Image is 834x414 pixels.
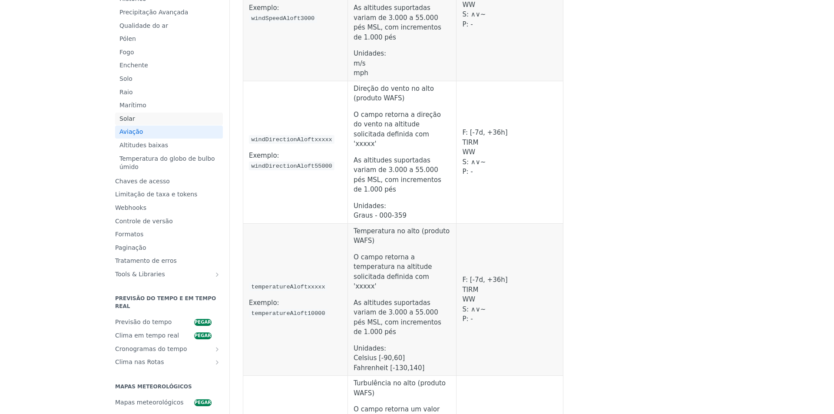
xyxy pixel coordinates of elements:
font: Exemplo: [249,299,279,307]
font: Solar [119,115,135,122]
a: Pólen [115,33,223,46]
font: Unidades: [354,344,386,352]
font: As altitudes suportadas variam de 3.000 a 55.000 pés MSL, com incrementos de 1.000 pés [354,4,441,41]
font: Mapas meteorológicos [115,399,184,406]
font: Temperatura do globo de bulbo úmido [119,155,215,171]
font: Fahrenheit [-130,140] [354,364,424,372]
font: Celsius [-90,60] [354,354,405,362]
a: Controle de versão [111,215,223,228]
font: Exemplo: [249,152,279,159]
a: Precipitação Avançada [115,6,223,19]
font: Tratamento de erros [115,257,177,264]
font: Controle de versão [115,218,173,225]
a: Cronogramas do tempoMostrar subpáginas para Cronogramas do Tempo [111,343,223,356]
font: Exemplo: [249,4,279,12]
a: Aviação [115,126,223,139]
a: Previsão do tempopegar [111,316,223,329]
font: P: - [462,168,473,176]
a: Enchente [115,59,223,72]
font: Unidades: [354,50,386,57]
font: Previsão do tempo [115,318,172,325]
font: Raio [119,89,132,96]
font: S: ∧∨~ [462,10,486,18]
a: Mapas meteorológicospegar [111,396,223,409]
a: Limitação de taxa e tokens [111,188,223,201]
a: Webhooks [111,202,223,215]
font: Cronogramas do tempo [115,345,187,352]
font: mph [354,69,368,77]
a: Clima em tempo realpegar [111,329,223,342]
font: Temperatura no alto (produto WAFS) [354,227,450,245]
font: pegar [195,400,211,405]
font: Mapas meteorológicos [115,384,192,390]
font: pegar [195,320,211,325]
font: Marítimo [119,102,146,109]
span: temperatureAloft10000 [251,310,325,316]
span: Tools & Libraries [115,270,212,279]
span: windSpeedAloft3000 [251,15,314,22]
font: Clima nas Rotas [115,358,164,365]
a: Chaves de acesso [111,175,223,188]
font: TIRM [462,286,478,294]
font: pegar [195,333,211,338]
a: Altitudes baixas [115,139,223,152]
a: Formatos [111,228,223,241]
font: Direção do vento no alto (produto WAFS) [354,85,434,103]
font: Fogo [119,49,134,56]
a: Solo [115,73,223,86]
font: Aviação [119,128,143,135]
font: m/s [354,60,365,67]
font: Formatos [115,231,143,238]
a: Fogo [115,46,223,59]
font: F: [-7d, +36h] [462,129,507,136]
font: O campo retorna a direção do vento na altitude solicitada definida com 'xxxxx' [354,111,441,148]
a: Marítimo [115,99,223,112]
font: As altitudes suportadas variam de 3.000 a 55.000 pés MSL, com incrementos de 1.000 pés [354,156,441,194]
font: Pólen [119,35,136,42]
button: Mostrar subpáginas para Clima em Rotas [214,359,221,366]
span: temperatureAloftxxxxx [251,284,325,290]
a: Qualidade do ar [115,20,223,33]
font: Turbulência no alto (produto WAFS) [354,379,446,397]
font: Unidades: [354,202,386,210]
font: As altitudes suportadas variam de 3.000 a 55.000 pés MSL, com incrementos de 1.000 pés [354,299,441,336]
font: Graus - 000-359 [354,212,407,219]
font: Limitação de taxa e tokens [115,191,197,198]
a: Tratamento de erros [111,255,223,268]
font: Qualidade do ar [119,22,168,29]
font: S: ∧∨~ [462,305,486,313]
font: O campo retorna a temperatura na altitude solicitada definida com 'xxxxx' [354,253,432,291]
button: Mostrar subpáginas para Cronogramas do Tempo [214,346,221,353]
font: Enchente [119,62,148,69]
font: WW [462,148,475,156]
font: Previsão do tempo e em tempo real [115,295,216,309]
font: P: - [462,315,473,323]
button: Show subpages for Tools & Libraries [214,271,221,278]
font: WW [462,295,475,303]
a: Solar [115,113,223,126]
font: Solo [119,75,132,82]
font: Paginação [115,244,146,251]
font: P: - [462,20,473,28]
font: TIRM [462,139,478,146]
a: Clima nas RotasMostrar subpáginas para Clima em Rotas [111,356,223,369]
span: windDirectionAloft55000 [251,162,332,169]
font: Precipitação Avançada [119,9,188,16]
a: Paginação [111,242,223,255]
span: windDirectionAloftxxxxx [251,136,332,142]
font: Altitudes baixas [119,142,168,149]
font: Chaves de acesso [115,178,170,185]
font: F: [-7d, +36h] [462,276,507,284]
a: Raio [115,86,223,99]
font: Webhooks [115,204,146,211]
font: S: ∧∨~ [462,158,486,166]
a: Tools & LibrariesShow subpages for Tools & Libraries [111,268,223,281]
font: WW [462,1,475,9]
a: Temperatura do globo de bulbo úmido [115,152,223,174]
font: Clima em tempo real [115,332,179,339]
